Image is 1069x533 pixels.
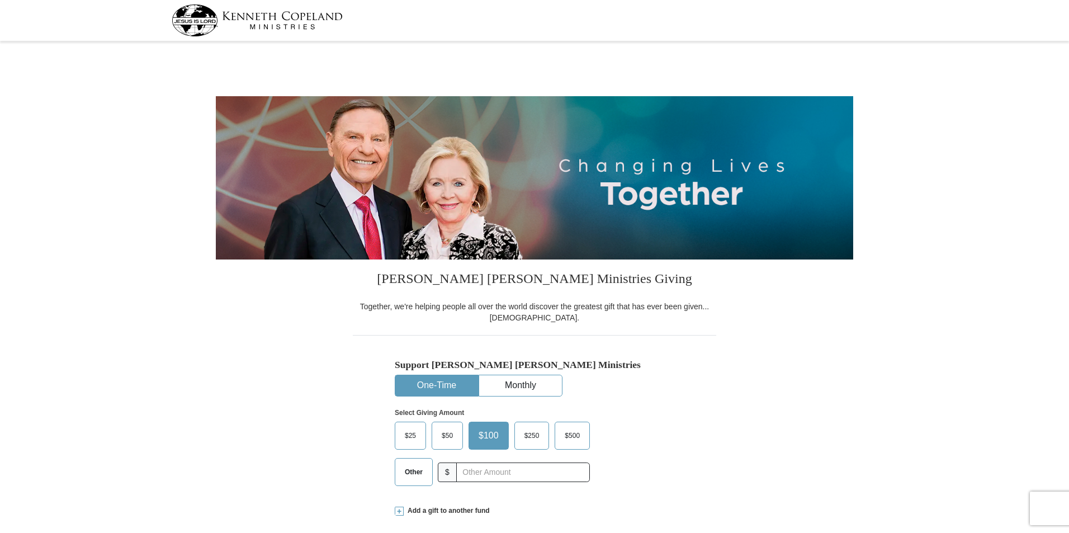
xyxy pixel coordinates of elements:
[395,375,478,396] button: One-Time
[353,260,716,301] h3: [PERSON_NAME] [PERSON_NAME] Ministries Giving
[438,463,457,482] span: $
[436,427,458,444] span: $50
[456,463,590,482] input: Other Amount
[399,427,422,444] span: $25
[395,359,674,371] h5: Support [PERSON_NAME] [PERSON_NAME] Ministries
[353,301,716,323] div: Together, we're helping people all over the world discover the greatest gift that has ever been g...
[395,409,464,417] strong: Select Giving Amount
[404,506,490,516] span: Add a gift to another fund
[172,4,343,36] img: kcm-header-logo.svg
[559,427,585,444] span: $500
[519,427,545,444] span: $250
[473,427,504,444] span: $100
[479,375,562,396] button: Monthly
[399,464,428,480] span: Other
